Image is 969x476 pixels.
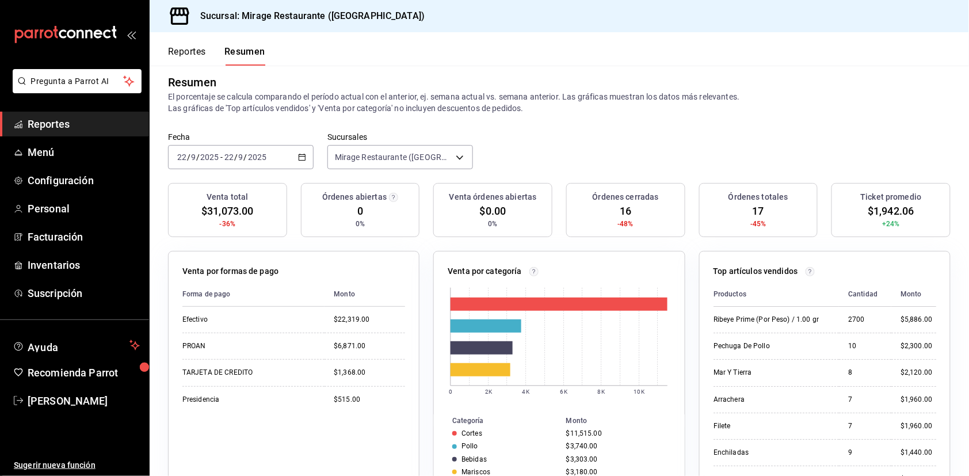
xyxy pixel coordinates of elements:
text: 8K [598,389,605,395]
th: Monto [325,282,405,307]
div: $1,368.00 [334,368,405,378]
div: 7 [848,421,882,431]
span: -45% [750,219,766,229]
h3: Órdenes totales [728,191,788,203]
span: Inventarios [28,257,140,273]
div: $5,886.00 [901,315,936,325]
text: 10K [634,389,645,395]
span: Personal [28,201,140,216]
button: Reportes [168,46,206,66]
span: Suscripción [28,285,140,301]
span: / [244,153,247,162]
span: $0.00 [480,203,506,219]
text: 0 [449,389,452,395]
text: 6K [560,389,568,395]
p: El porcentaje se calcula comparando el período actual con el anterior, ej. semana actual vs. sema... [168,91,951,114]
span: +24% [882,219,900,229]
div: navigation tabs [168,46,265,66]
div: TARJETA DE CREDITO [182,368,297,378]
div: $2,300.00 [901,341,936,351]
div: $515.00 [334,395,405,405]
div: Mar Y Tierra [714,368,829,378]
div: $3,180.00 [566,468,666,476]
h3: Sucursal: Mirage Restaurante ([GEOGRAPHIC_DATA]) [191,9,425,23]
input: -- [238,153,244,162]
h3: Órdenes cerradas [593,191,659,203]
span: Menú [28,144,140,160]
th: Monto [891,282,936,307]
div: $1,960.00 [901,421,936,431]
span: 0 [357,203,363,219]
div: $3,303.00 [566,455,666,463]
div: Pechuga De Pollo [714,341,829,351]
span: 0% [489,219,498,229]
th: Cantidad [839,282,891,307]
div: $6,871.00 [334,341,405,351]
input: -- [177,153,187,162]
div: Arrachera [714,395,829,405]
input: -- [224,153,234,162]
text: 4K [522,389,530,395]
span: Mirage Restaurante ([GEOGRAPHIC_DATA]) [335,151,452,163]
th: Productos [714,282,839,307]
div: $11,515.00 [566,429,666,437]
label: Sucursales [327,134,473,142]
p: Venta por categoría [448,265,522,277]
h3: Venta órdenes abiertas [449,191,537,203]
span: -48% [618,219,634,229]
p: Venta por formas de pago [182,265,279,277]
span: / [187,153,190,162]
div: 8 [848,368,882,378]
span: Recomienda Parrot [28,365,140,380]
span: / [234,153,238,162]
span: / [196,153,200,162]
text: 2K [485,389,493,395]
div: Resumen [168,74,216,91]
div: Cortes [461,429,482,437]
div: $2,120.00 [901,368,936,378]
span: 16 [620,203,631,219]
span: - [220,153,223,162]
span: Configuración [28,173,140,188]
span: Pregunta a Parrot AI [31,75,124,87]
div: Presidencia [182,395,297,405]
label: Fecha [168,134,314,142]
button: Resumen [224,46,265,66]
div: Ribeye Prime (Por Peso) / 1.00 gr [714,315,829,325]
div: Mariscos [461,468,490,476]
span: Sugerir nueva función [14,459,140,471]
button: Pregunta a Parrot AI [13,69,142,93]
div: $1,440.00 [901,448,936,458]
div: PROAN [182,341,297,351]
h3: Venta total [207,191,248,203]
a: Pregunta a Parrot AI [8,83,142,96]
div: Filete [714,421,829,431]
span: Facturación [28,229,140,245]
th: Monto [562,414,685,427]
span: [PERSON_NAME] [28,393,140,409]
div: 9 [848,448,882,458]
div: $22,319.00 [334,315,405,325]
input: ---- [200,153,219,162]
h3: Órdenes abiertas [322,191,387,203]
div: Efectivo [182,315,297,325]
div: $3,740.00 [566,442,666,450]
span: -36% [220,219,236,229]
div: Pollo [461,442,478,450]
span: $1,942.06 [868,203,914,219]
div: 2700 [848,315,882,325]
div: Bebidas [461,455,487,463]
div: $1,960.00 [901,395,936,405]
div: 10 [848,341,882,351]
span: $31,073.00 [201,203,253,219]
p: Top artículos vendidos [714,265,798,277]
div: Enchiladas [714,448,829,458]
th: Forma de pago [182,282,325,307]
span: Reportes [28,116,140,132]
input: -- [190,153,196,162]
span: Ayuda [28,338,125,352]
span: 17 [753,203,764,219]
h3: Ticket promedio [861,191,922,203]
th: Categoría [434,414,562,427]
div: 7 [848,395,882,405]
